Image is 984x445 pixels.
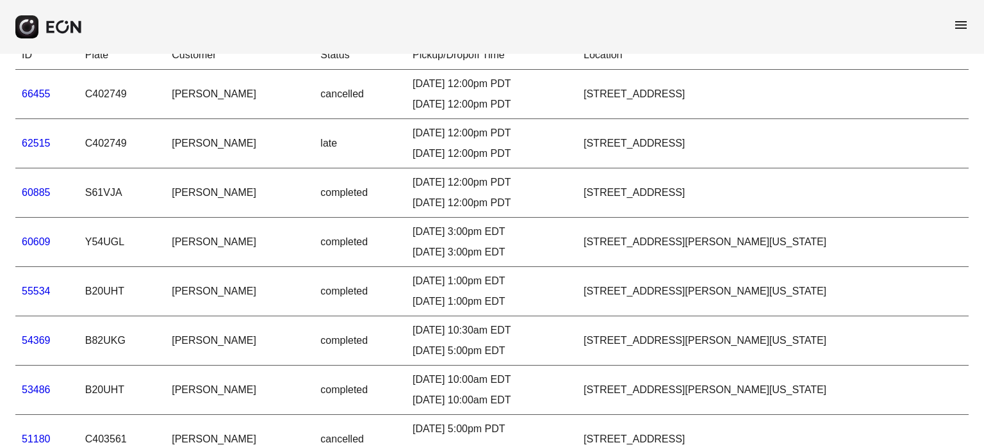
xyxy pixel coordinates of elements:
[79,366,165,415] td: B20UHT
[413,175,571,190] div: [DATE] 12:00pm PDT
[165,119,314,168] td: [PERSON_NAME]
[314,267,406,316] td: completed
[413,294,571,309] div: [DATE] 1:00pm EDT
[79,70,165,119] td: C402749
[165,168,314,218] td: [PERSON_NAME]
[22,335,51,346] a: 54369
[413,76,571,92] div: [DATE] 12:00pm PDT
[79,218,165,267] td: Y54UGL
[165,70,314,119] td: [PERSON_NAME]
[15,41,79,70] th: ID
[577,267,969,316] td: [STREET_ADDRESS][PERSON_NAME][US_STATE]
[413,125,571,141] div: [DATE] 12:00pm PDT
[413,343,571,359] div: [DATE] 5:00pm EDT
[314,41,406,70] th: Status
[22,433,51,444] a: 51180
[22,88,51,99] a: 66455
[314,70,406,119] td: cancelled
[79,119,165,168] td: C402749
[22,236,51,247] a: 60609
[577,366,969,415] td: [STREET_ADDRESS][PERSON_NAME][US_STATE]
[413,245,571,260] div: [DATE] 3:00pm EDT
[413,273,571,289] div: [DATE] 1:00pm EDT
[413,323,571,338] div: [DATE] 10:30am EDT
[577,119,969,168] td: [STREET_ADDRESS]
[79,316,165,366] td: B82UKG
[413,97,571,112] div: [DATE] 12:00pm PDT
[165,218,314,267] td: [PERSON_NAME]
[22,187,51,198] a: 60885
[413,195,571,211] div: [DATE] 12:00pm PDT
[413,392,571,408] div: [DATE] 10:00am EDT
[165,41,314,70] th: Customer
[577,168,969,218] td: [STREET_ADDRESS]
[165,316,314,366] td: [PERSON_NAME]
[79,168,165,218] td: S61VJA
[314,366,406,415] td: completed
[953,17,969,33] span: menu
[413,146,571,161] div: [DATE] 12:00pm PDT
[577,218,969,267] td: [STREET_ADDRESS][PERSON_NAME][US_STATE]
[314,218,406,267] td: completed
[577,70,969,119] td: [STREET_ADDRESS]
[314,316,406,366] td: completed
[314,119,406,168] td: late
[165,366,314,415] td: [PERSON_NAME]
[165,267,314,316] td: [PERSON_NAME]
[314,168,406,218] td: completed
[22,286,51,296] a: 55534
[577,316,969,366] td: [STREET_ADDRESS][PERSON_NAME][US_STATE]
[413,421,571,437] div: [DATE] 5:00pm PDT
[79,41,165,70] th: Plate
[406,41,577,70] th: Pickup/Dropoff Time
[79,267,165,316] td: B20UHT
[577,41,969,70] th: Location
[22,138,51,149] a: 62515
[22,384,51,395] a: 53486
[413,224,571,239] div: [DATE] 3:00pm EDT
[413,372,571,387] div: [DATE] 10:00am EDT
